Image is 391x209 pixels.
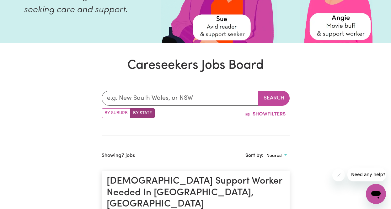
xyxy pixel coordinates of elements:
span: Sort by: [245,153,264,158]
button: Sort search results [264,151,289,161]
label: Search by suburb/post code [102,108,131,118]
iframe: Message from company [347,168,386,181]
button: Search [258,91,290,106]
iframe: Button to launch messaging window [366,184,386,204]
button: ShowFilters [241,108,290,120]
b: 7 [121,153,124,158]
h2: Showing jobs [102,153,135,159]
input: e.g. New South Wales, or NSW [102,91,259,106]
label: Search by state [130,108,155,118]
span: Show [253,112,267,117]
span: Nearest [266,153,283,158]
iframe: Close message [332,169,345,181]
